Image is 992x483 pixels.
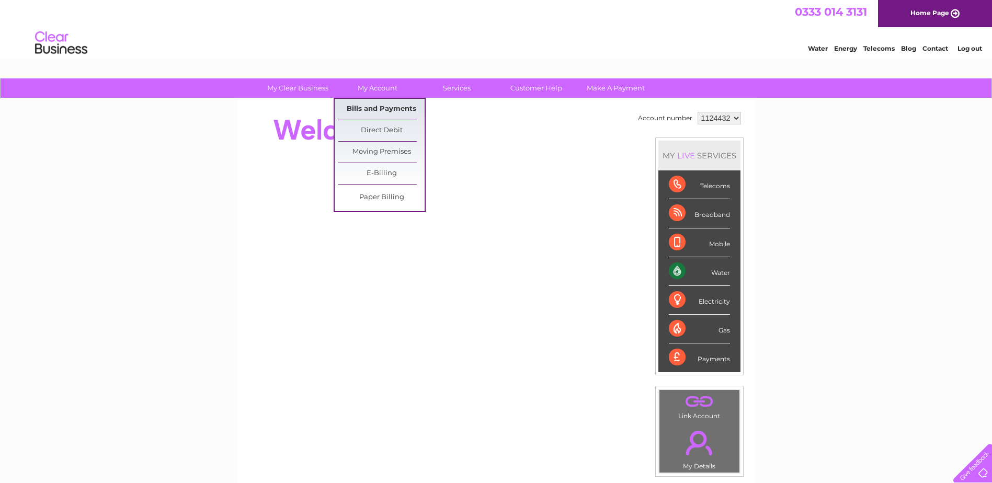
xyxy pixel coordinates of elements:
[901,44,916,52] a: Blog
[922,44,948,52] a: Contact
[659,389,740,422] td: Link Account
[573,78,659,98] a: Make A Payment
[635,109,695,127] td: Account number
[338,187,425,208] a: Paper Billing
[669,228,730,257] div: Mobile
[669,343,730,372] div: Payments
[255,78,341,98] a: My Clear Business
[669,170,730,199] div: Telecoms
[338,120,425,141] a: Direct Debit
[659,422,740,473] td: My Details
[669,315,730,343] div: Gas
[662,424,737,461] a: .
[658,141,740,170] div: MY SERVICES
[669,257,730,286] div: Water
[338,142,425,163] a: Moving Premises
[414,78,500,98] a: Services
[669,199,730,228] div: Broadband
[493,78,579,98] a: Customer Help
[957,44,982,52] a: Log out
[338,163,425,184] a: E-Billing
[662,393,737,411] a: .
[669,286,730,315] div: Electricity
[675,151,697,160] div: LIVE
[334,78,420,98] a: My Account
[834,44,857,52] a: Energy
[808,44,828,52] a: Water
[35,27,88,59] img: logo.png
[863,44,895,52] a: Telecoms
[795,5,867,18] a: 0333 014 3131
[249,6,744,51] div: Clear Business is a trading name of Verastar Limited (registered in [GEOGRAPHIC_DATA] No. 3667643...
[338,99,425,120] a: Bills and Payments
